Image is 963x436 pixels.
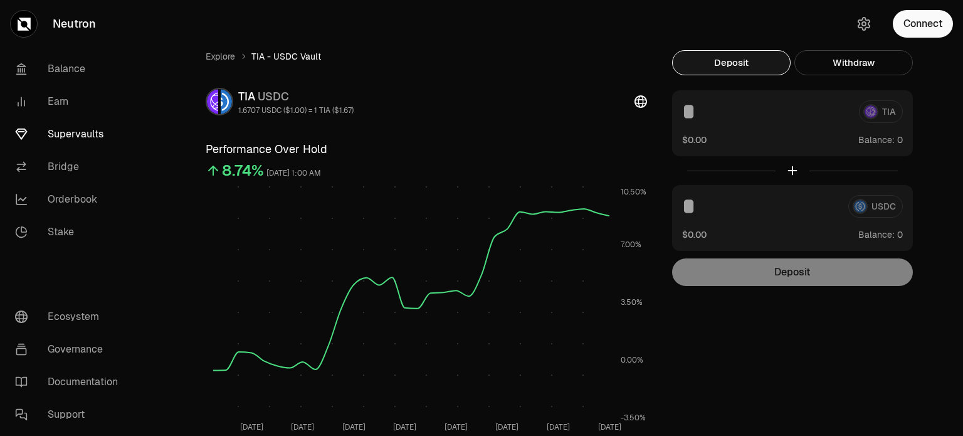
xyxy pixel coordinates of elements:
span: USDC [258,89,289,104]
button: Connect [893,10,953,38]
div: 8.74% [222,161,264,181]
tspan: [DATE] [342,422,366,432]
div: TIA [238,88,354,105]
button: $0.00 [682,228,707,241]
a: Supervaults [5,118,135,151]
img: USDC Logo [221,89,232,114]
span: Balance: [858,134,895,146]
tspan: [DATE] [291,422,314,432]
button: Withdraw [794,50,913,75]
tspan: 10.50% [621,187,646,197]
a: Ecosystem [5,300,135,333]
button: $0.00 [682,133,707,146]
a: Earn [5,85,135,118]
tspan: [DATE] [598,422,621,432]
nav: breadcrumb [206,50,647,63]
tspan: 7.00% [621,240,641,250]
a: Balance [5,53,135,85]
img: TIA Logo [207,89,218,114]
a: Governance [5,333,135,366]
h3: Performance Over Hold [206,141,647,158]
a: Stake [5,216,135,248]
button: Deposit [672,50,791,75]
span: TIA - USDC Vault [251,50,321,63]
tspan: -3.50% [621,413,646,423]
tspan: [DATE] [547,422,570,432]
span: Balance: [858,228,895,241]
tspan: 3.50% [621,297,643,307]
tspan: [DATE] [495,422,518,432]
div: 1.6707 USDC ($1.00) = 1 TIA ($1.67) [238,105,354,115]
a: Bridge [5,151,135,183]
tspan: 0.00% [621,355,643,365]
tspan: [DATE] [393,422,416,432]
tspan: [DATE] [445,422,468,432]
a: Orderbook [5,183,135,216]
tspan: [DATE] [240,422,263,432]
a: Explore [206,50,235,63]
a: Documentation [5,366,135,398]
div: [DATE] 1:00 AM [266,166,321,181]
a: Support [5,398,135,431]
